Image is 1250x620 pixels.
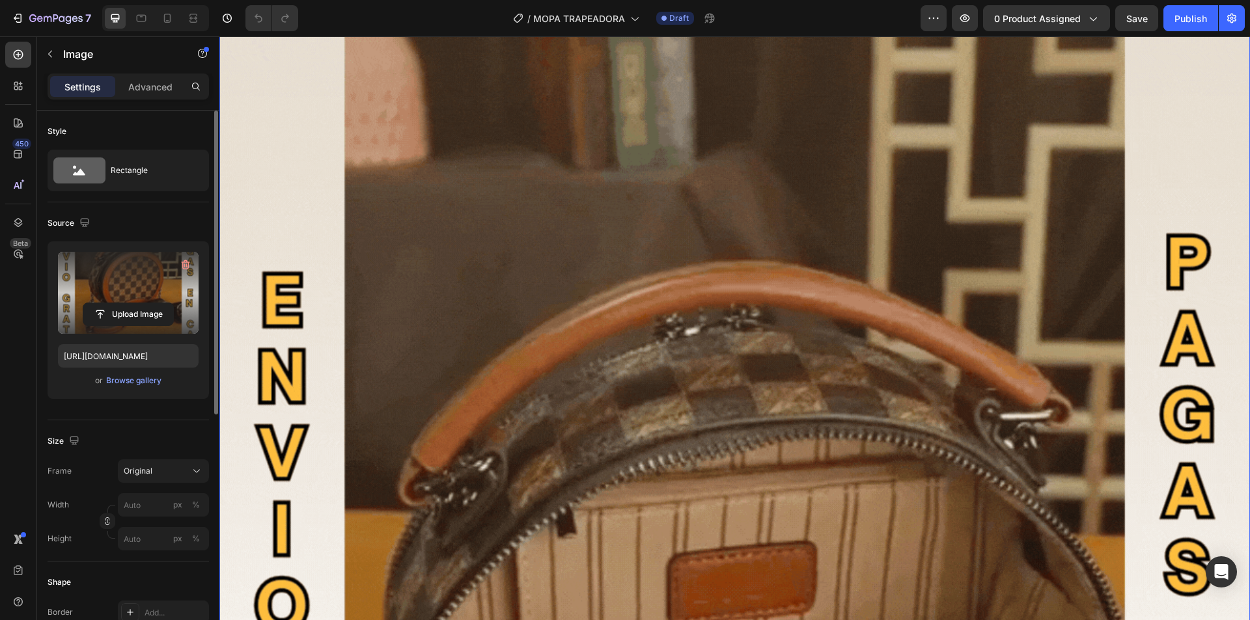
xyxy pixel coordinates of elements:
button: px [188,531,204,546]
div: 450 [12,139,31,149]
p: Settings [64,80,101,94]
iframe: Design area [219,36,1250,620]
div: Size [48,433,82,450]
button: Upload Image [83,303,174,326]
button: 7 [5,5,97,31]
div: Shape [48,576,71,588]
p: 7 [85,10,91,26]
p: Advanced [128,80,173,94]
div: Publish [1174,12,1207,25]
button: % [170,497,186,513]
div: px [173,533,182,545]
span: Original [124,465,152,477]
span: / [527,12,531,25]
div: Rectangle [111,155,190,185]
span: Save [1126,13,1148,24]
button: Save [1115,5,1158,31]
div: Source [48,215,92,232]
span: MOPA TRAPEADORA [533,12,625,25]
div: Browse gallery [106,375,161,386]
span: Draft [669,12,689,24]
button: Publish [1163,5,1218,31]
button: Browse gallery [105,374,162,387]
div: % [192,533,200,545]
div: Border [48,606,73,618]
label: Height [48,533,72,545]
label: Frame [48,465,72,477]
div: Beta [10,238,31,249]
div: % [192,499,200,511]
input: px% [118,527,209,550]
button: % [170,531,186,546]
div: Undo/Redo [245,5,298,31]
div: Style [48,126,66,137]
button: Original [118,459,209,483]
span: 0 product assigned [994,12,1081,25]
label: Width [48,499,69,511]
div: Add... [145,607,206,619]
div: Open Intercom Messenger [1206,556,1237,587]
input: https://example.com/image.jpg [58,344,199,368]
button: 0 product assigned [983,5,1110,31]
p: Image [63,46,174,62]
input: px% [118,493,209,517]
div: px [173,499,182,511]
span: or [95,373,103,388]
button: px [188,497,204,513]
